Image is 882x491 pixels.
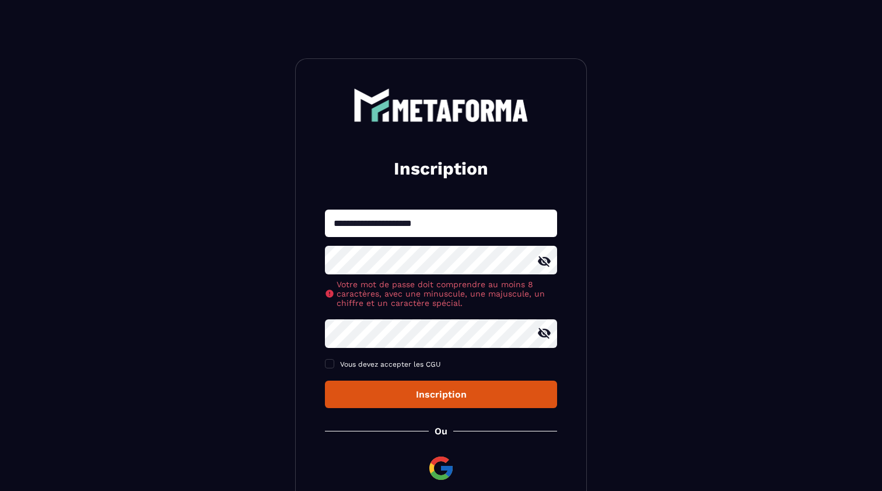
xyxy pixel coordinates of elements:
img: logo [353,88,528,122]
h2: Inscription [339,157,543,180]
button: Inscription [325,381,557,408]
span: Votre mot de passe doit comprendre au moins 8 caractères, avec une minuscule, une majuscule, un c... [337,280,557,308]
span: Vous devez accepter les CGU [340,360,441,368]
div: Inscription [334,389,548,400]
a: logo [325,88,557,122]
img: google [427,454,455,482]
p: Ou [435,426,447,437]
